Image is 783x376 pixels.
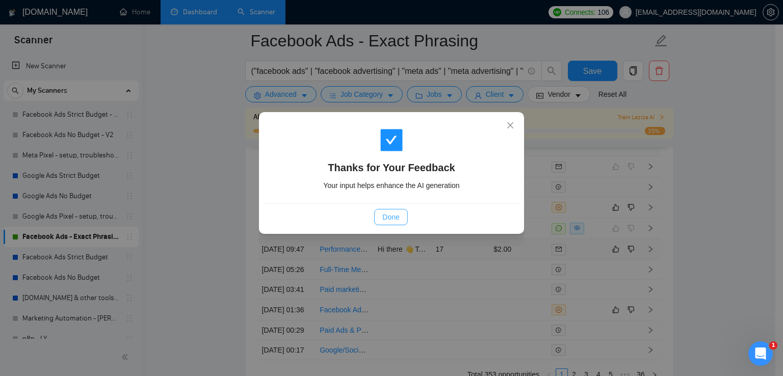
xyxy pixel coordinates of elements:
[506,121,514,129] span: close
[379,128,404,152] span: check-square
[275,160,508,175] h4: Thanks for Your Feedback
[769,341,777,350] span: 1
[748,341,773,366] iframe: Intercom live chat
[382,211,399,223] span: Done
[374,209,407,225] button: Done
[497,112,524,140] button: Close
[323,181,459,190] span: Your input helps enhance the AI generation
